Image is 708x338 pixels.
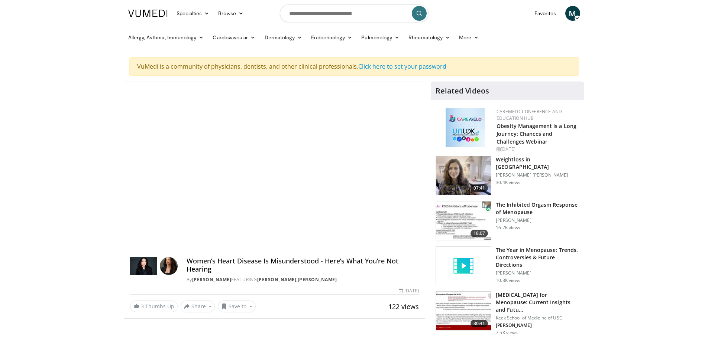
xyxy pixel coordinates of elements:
p: 16.7K views [496,225,520,231]
div: [DATE] [399,288,419,294]
h4: Women’s Heart Disease Is Misunderstood - Here’s What You’re Not Hearing [187,257,419,273]
a: M [565,6,580,21]
a: Browse [214,6,248,21]
video-js: Video Player [124,82,425,251]
p: [PERSON_NAME] [PERSON_NAME] [496,172,579,178]
a: Click here to set your password [358,62,446,70]
p: 7.5K views [496,330,518,336]
a: [PERSON_NAME] [192,276,232,283]
a: 3 Thumbs Up [130,301,178,312]
span: 07:41 [471,184,488,192]
a: Obesity Management is a Long Journey: Chances and Challenges Webinar [497,122,576,145]
h4: Related Videos [436,86,489,95]
img: 9983fed1-7565-45be-8934-aef1103ce6e2.150x105_q85_crop-smart_upscale.jpg [436,156,491,195]
p: [PERSON_NAME] [496,217,579,223]
p: 30.4K views [496,180,520,186]
h3: The Inhibited Orgasm Response of Menopause [496,201,579,216]
p: Keck School of Medicine of USC [496,315,579,321]
img: 283c0f17-5e2d-42ba-a87c-168d447cdba4.150x105_q85_crop-smart_upscale.jpg [436,201,491,240]
h3: [MEDICAL_DATA] for Menopause: Current Insights and Futu… [496,291,579,314]
a: 07:41 Weightloss in [GEOGRAPHIC_DATA] [PERSON_NAME] [PERSON_NAME] 30.4K views [436,156,579,195]
a: Rheumatology [404,30,455,45]
a: Pulmonology [357,30,404,45]
span: 30:41 [471,320,488,327]
p: 10.3K views [496,278,520,283]
a: Cardiovascular [208,30,260,45]
a: [PERSON_NAME] [298,276,337,283]
a: Favorites [530,6,561,21]
a: 18:07 The Inhibited Orgasm Response of Menopause [PERSON_NAME] 16.7K views [436,201,579,240]
span: 18:07 [471,230,488,237]
h3: Weightloss in [GEOGRAPHIC_DATA] [496,156,579,171]
button: Share [181,301,215,312]
a: Allergy, Asthma, Immunology [124,30,208,45]
button: Save to [218,301,256,312]
p: [PERSON_NAME] [496,270,579,276]
span: 122 views [388,302,419,311]
span: 3 [141,303,144,310]
img: Avatar [160,257,178,275]
img: 45df64a9-a6de-482c-8a90-ada250f7980c.png.150x105_q85_autocrop_double_scale_upscale_version-0.2.jpg [446,108,485,147]
a: 30:41 [MEDICAL_DATA] for Menopause: Current Insights and Futu… Keck School of Medicine of USC [PE... [436,291,579,336]
div: By FEATURING , [187,276,419,283]
div: VuMedi is a community of physicians, dentists, and other clinical professionals. [129,57,579,76]
div: [DATE] [497,146,578,152]
a: Endocrinology [307,30,357,45]
img: video_placeholder_short.svg [436,247,491,285]
a: Specialties [172,6,214,21]
a: [PERSON_NAME] [257,276,297,283]
img: Dr. Gabrielle Lyon [130,257,157,275]
p: [PERSON_NAME] [496,322,579,328]
a: CaReMeLO Conference and Education Hub [497,108,562,121]
img: VuMedi Logo [128,10,168,17]
img: 47271b8a-94f4-49c8-b914-2a3d3af03a9e.150x105_q85_crop-smart_upscale.jpg [436,292,491,330]
a: Dermatology [260,30,307,45]
input: Search topics, interventions [280,4,429,22]
h3: The Year in Menopause: Trends, Controversies & Future Directions [496,246,579,269]
a: More [455,30,483,45]
a: The Year in Menopause: Trends, Controversies & Future Directions [PERSON_NAME] 10.3K views [436,246,579,286]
